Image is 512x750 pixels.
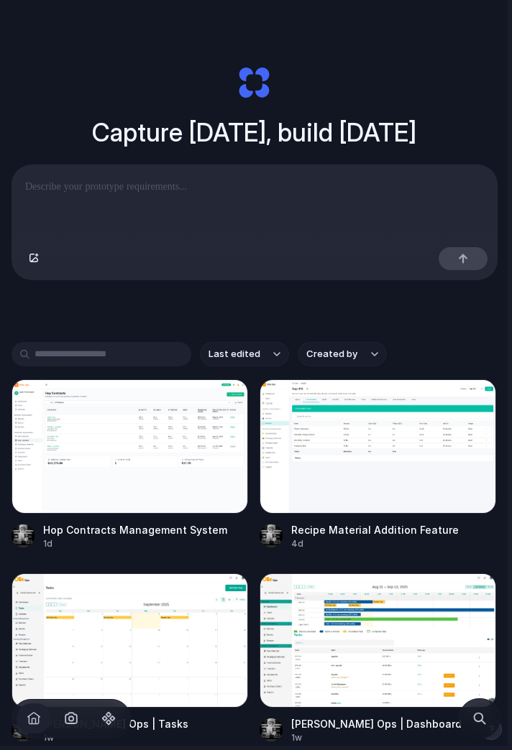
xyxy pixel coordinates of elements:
div: Recipe Material Addition Feature [291,522,459,537]
div: 4d [291,537,459,550]
span: Created by [306,347,357,361]
div: 1d [43,537,227,550]
button: Last edited [200,342,289,366]
span: Last edited [209,347,260,361]
a: Hop Contracts Management SystemHop Contracts Management System1d [12,379,248,550]
button: Search [462,701,497,736]
a: Ollie Ops | Dashboard[PERSON_NAME] Ops | Dashboard1w [260,573,496,744]
a: Ollie Ops | Tasks[PERSON_NAME] Ops | Tasks1w [12,573,248,744]
button: Created by [298,342,387,366]
a: Recipe Material Addition FeatureRecipe Material Addition Feature4d [260,379,496,550]
div: Hop Contracts Management System [43,522,227,537]
h1: Capture [DATE], build [DATE] [92,114,416,152]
